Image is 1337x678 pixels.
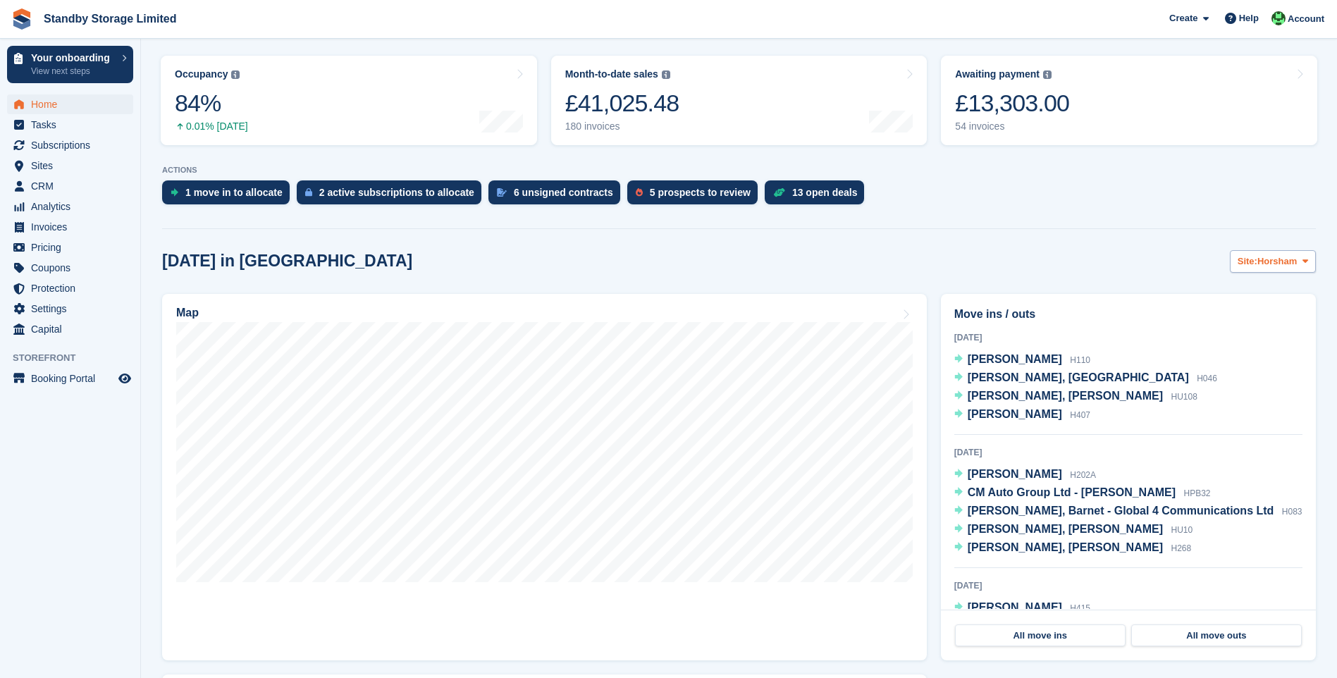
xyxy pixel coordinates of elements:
[7,217,133,237] a: menu
[650,187,751,198] div: 5 prospects to review
[1271,11,1286,25] img: Michael Walker
[954,406,1090,424] a: [PERSON_NAME] H407
[551,56,928,145] a: Month-to-date sales £41,025.48 180 invoices
[31,135,116,155] span: Subscriptions
[773,187,785,197] img: deal-1b604bf984904fb50ccaf53a9ad4b4a5d6e5aea283cecdc64d6e3604feb123c2.svg
[31,258,116,278] span: Coupons
[7,238,133,257] a: menu
[171,188,178,197] img: move_ins_to_allocate_icon-fdf77a2bb77ea45bf5b3d319d69a93e2d87916cf1d5bf7949dd705db3b84f3ca.svg
[1070,410,1090,420] span: H407
[1197,374,1217,383] span: H046
[1183,488,1210,498] span: HPB32
[176,307,199,319] h2: Map
[662,70,670,79] img: icon-info-grey-7440780725fd019a000dd9b08b2336e03edf1995a4989e88bcd33f0948082b44.svg
[7,278,133,298] a: menu
[11,8,32,30] img: stora-icon-8386f47178a22dfd0bd8f6a31ec36ba5ce8667c1dd55bd0f319d3a0aa187defe.svg
[1169,11,1197,25] span: Create
[31,217,116,237] span: Invoices
[31,156,116,175] span: Sites
[955,624,1126,647] a: All move ins
[31,238,116,257] span: Pricing
[31,319,116,339] span: Capital
[31,197,116,216] span: Analytics
[968,505,1274,517] span: [PERSON_NAME], Barnet - Global 4 Communications Ltd
[954,579,1302,592] div: [DATE]
[968,541,1163,553] span: [PERSON_NAME], [PERSON_NAME]
[565,68,658,80] div: Month-to-date sales
[38,7,182,30] a: Standby Storage Limited
[627,180,765,211] a: 5 prospects to review
[954,331,1302,344] div: [DATE]
[7,319,133,339] a: menu
[565,89,679,118] div: £41,025.48
[968,390,1163,402] span: [PERSON_NAME], [PERSON_NAME]
[1238,254,1257,269] span: Site:
[497,188,507,197] img: contract_signature_icon-13c848040528278c33f63329250d36e43548de30e8caae1d1a13099fd9432cc5.svg
[31,53,115,63] p: Your onboarding
[31,299,116,319] span: Settings
[968,371,1189,383] span: [PERSON_NAME], [GEOGRAPHIC_DATA]
[7,94,133,114] a: menu
[31,115,116,135] span: Tasks
[1131,624,1302,647] a: All move outs
[968,486,1176,498] span: CM Auto Group Ltd - [PERSON_NAME]
[305,187,312,197] img: active_subscription_to_allocate_icon-d502201f5373d7db506a760aba3b589e785aa758c864c3986d89f69b8ff3...
[1282,507,1302,517] span: H083
[162,294,927,660] a: Map
[1043,70,1052,79] img: icon-info-grey-7440780725fd019a000dd9b08b2336e03edf1995a4989e88bcd33f0948082b44.svg
[116,370,133,387] a: Preview store
[31,94,116,114] span: Home
[297,180,488,211] a: 2 active subscriptions to allocate
[319,187,474,198] div: 2 active subscriptions to allocate
[954,599,1090,617] a: [PERSON_NAME] H415
[185,187,283,198] div: 1 move in to allocate
[1171,525,1193,535] span: HU10
[954,484,1211,503] a: CM Auto Group Ltd - [PERSON_NAME] HPB32
[765,180,872,211] a: 13 open deals
[954,306,1302,323] h2: Move ins / outs
[175,121,248,132] div: 0.01% [DATE]
[1171,392,1197,402] span: HU108
[7,135,133,155] a: menu
[954,466,1096,484] a: [PERSON_NAME] H202A
[955,121,1069,132] div: 54 invoices
[565,121,679,132] div: 180 invoices
[1288,12,1324,26] span: Account
[968,353,1062,365] span: [PERSON_NAME]
[954,369,1217,388] a: [PERSON_NAME], [GEOGRAPHIC_DATA] H046
[162,180,297,211] a: 1 move in to allocate
[31,65,115,78] p: View next steps
[968,523,1163,535] span: [PERSON_NAME], [PERSON_NAME]
[231,70,240,79] img: icon-info-grey-7440780725fd019a000dd9b08b2336e03edf1995a4989e88bcd33f0948082b44.svg
[488,180,627,211] a: 6 unsigned contracts
[954,388,1197,406] a: [PERSON_NAME], [PERSON_NAME] HU108
[7,176,133,196] a: menu
[31,278,116,298] span: Protection
[954,521,1193,539] a: [PERSON_NAME], [PERSON_NAME] HU10
[31,369,116,388] span: Booking Portal
[161,56,537,145] a: Occupancy 84% 0.01% [DATE]
[1239,11,1259,25] span: Help
[968,601,1062,613] span: [PERSON_NAME]
[968,468,1062,480] span: [PERSON_NAME]
[954,539,1192,557] a: [PERSON_NAME], [PERSON_NAME] H268
[175,68,228,80] div: Occupancy
[1070,470,1096,480] span: H202A
[175,89,248,118] div: 84%
[1070,603,1090,613] span: H415
[955,68,1040,80] div: Awaiting payment
[7,369,133,388] a: menu
[7,46,133,83] a: Your onboarding View next steps
[162,252,412,271] h2: [DATE] in [GEOGRAPHIC_DATA]
[7,115,133,135] a: menu
[13,351,140,365] span: Storefront
[968,408,1062,420] span: [PERSON_NAME]
[941,56,1317,145] a: Awaiting payment £13,303.00 54 invoices
[7,258,133,278] a: menu
[1070,355,1090,365] span: H110
[1171,543,1191,553] span: H268
[955,89,1069,118] div: £13,303.00
[7,197,133,216] a: menu
[514,187,613,198] div: 6 unsigned contracts
[954,351,1090,369] a: [PERSON_NAME] H110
